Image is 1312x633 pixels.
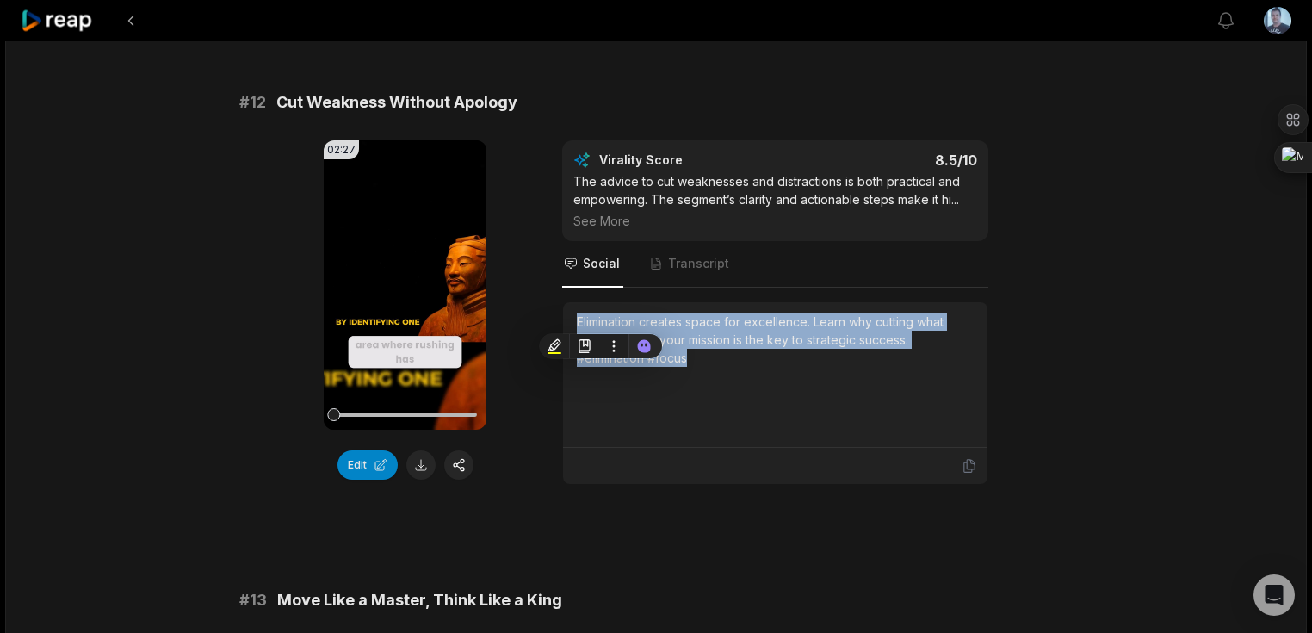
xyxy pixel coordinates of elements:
div: Elimination creates space for excellence. Learn why cutting what doesn’t serve your mission is th... [577,313,974,367]
nav: Tabs [562,241,988,288]
span: Social [583,255,620,272]
span: Transcript [668,255,729,272]
span: # 13 [239,588,267,612]
div: Open Intercom Messenger [1253,574,1295,616]
div: See More [573,212,977,230]
span: Cut Weakness Without Apology [276,90,517,115]
div: 8.5 /10 [793,152,978,169]
video: Your browser does not support mp4 format. [324,140,486,430]
button: Edit [337,450,398,480]
span: Move Like a Master, Think Like a King [277,588,562,612]
div: Virality Score [599,152,784,169]
div: The advice to cut weaknesses and distractions is both practical and empowering. The segment’s cla... [573,172,977,230]
span: # 12 [239,90,266,115]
